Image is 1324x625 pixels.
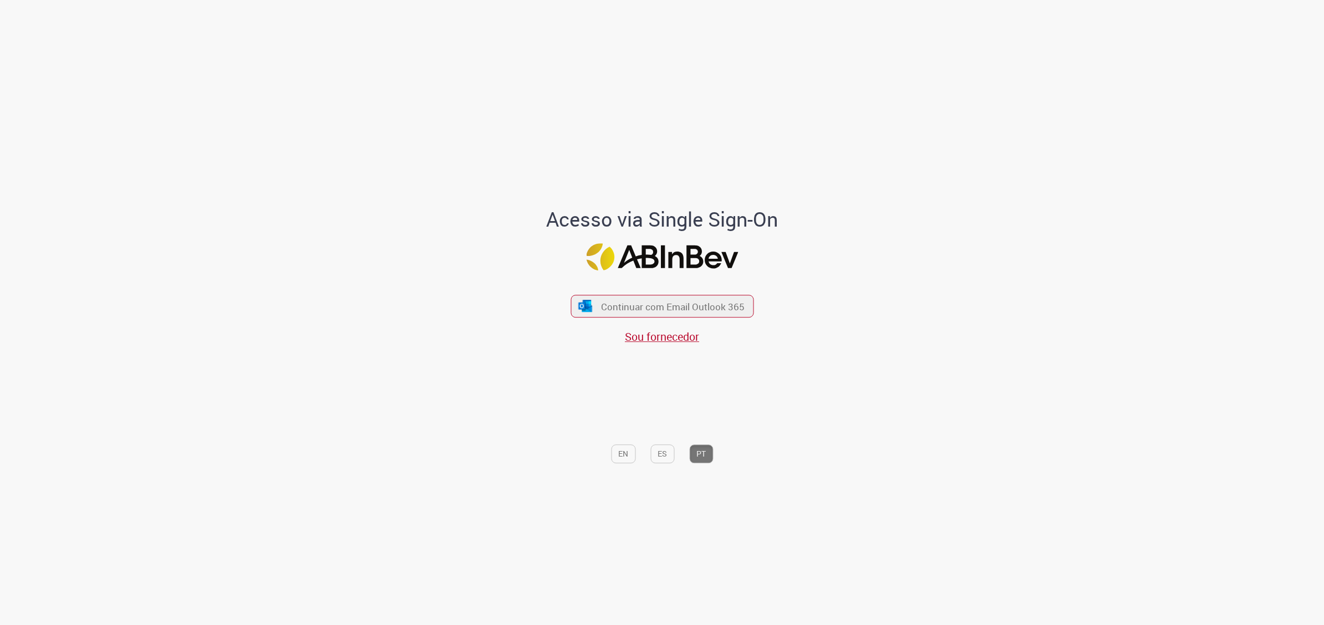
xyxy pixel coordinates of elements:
img: ícone Azure/Microsoft 360 [578,300,593,312]
button: ES [650,444,674,463]
span: Continuar com Email Outlook 365 [601,300,745,312]
button: EN [611,444,635,463]
button: PT [689,444,713,463]
a: Sou fornecedor [625,329,699,344]
img: Logo ABInBev [586,244,738,271]
button: ícone Azure/Microsoft 360 Continuar com Email Outlook 365 [571,295,753,317]
h1: Acesso via Single Sign-On [508,208,816,230]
